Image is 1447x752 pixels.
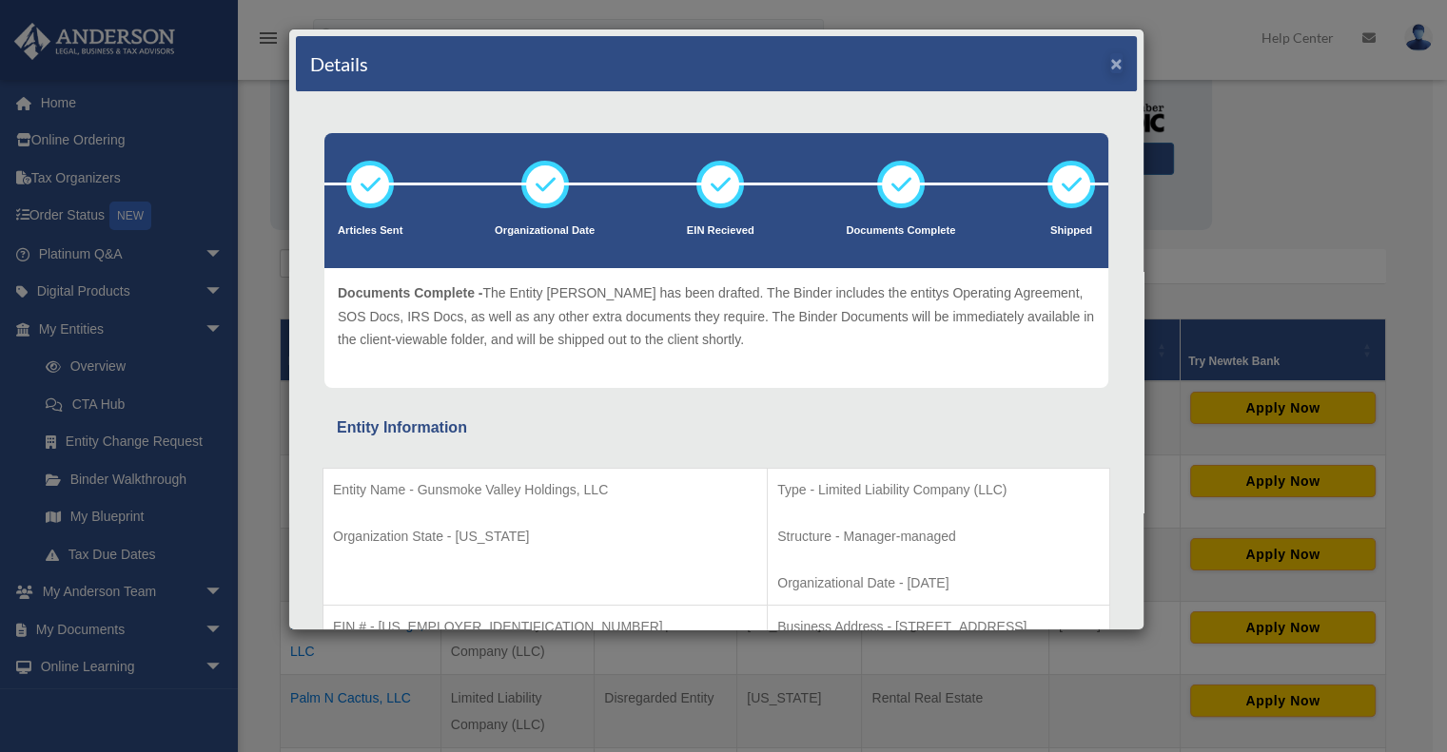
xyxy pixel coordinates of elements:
[333,615,757,639] p: EIN # - [US_EMPLOYER_IDENTIFICATION_NUMBER]
[687,222,754,241] p: EIN Recieved
[337,415,1096,441] div: Entity Information
[338,281,1095,352] p: The Entity [PERSON_NAME] has been drafted. The Binder includes the entitys Operating Agreement, S...
[495,222,595,241] p: Organizational Date
[338,222,402,241] p: Articles Sent
[310,50,368,77] h4: Details
[846,222,955,241] p: Documents Complete
[777,478,1100,502] p: Type - Limited Liability Company (LLC)
[777,525,1100,549] p: Structure - Manager-managed
[1110,53,1123,73] button: ×
[333,478,757,502] p: Entity Name - Gunsmoke Valley Holdings, LLC
[338,285,482,300] span: Documents Complete -
[1047,222,1095,241] p: Shipped
[333,525,757,549] p: Organization State - [US_STATE]
[777,615,1100,639] p: Business Address - [STREET_ADDRESS]
[777,571,1100,595] p: Organizational Date - [DATE]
